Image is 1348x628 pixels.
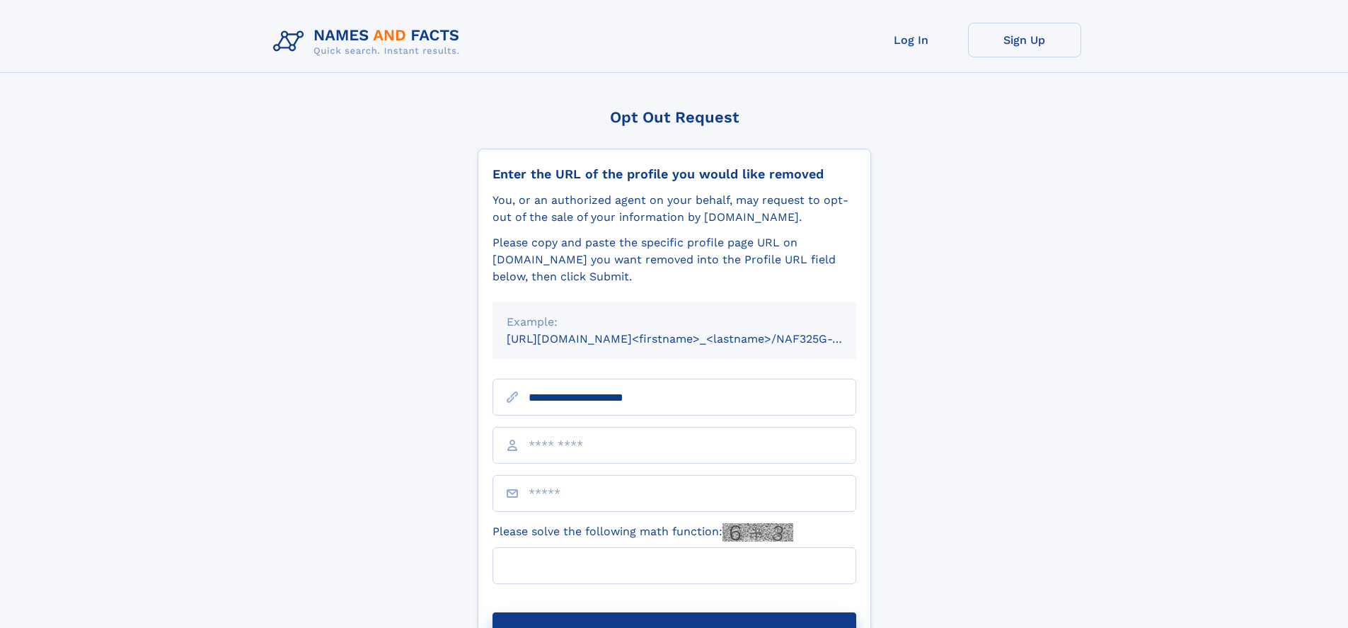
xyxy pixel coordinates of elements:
a: Sign Up [968,23,1081,57]
div: You, or an authorized agent on your behalf, may request to opt-out of the sale of your informatio... [492,192,856,226]
div: Please copy and paste the specific profile page URL on [DOMAIN_NAME] you want removed into the Pr... [492,234,856,285]
div: Opt Out Request [478,108,871,126]
a: Log In [855,23,968,57]
label: Please solve the following math function: [492,523,793,542]
div: Enter the URL of the profile you would like removed [492,166,856,182]
img: Logo Names and Facts [267,23,471,61]
div: Example: [507,314,842,331]
small: [URL][DOMAIN_NAME]<firstname>_<lastname>/NAF325G-xxxxxxxx [507,332,883,346]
